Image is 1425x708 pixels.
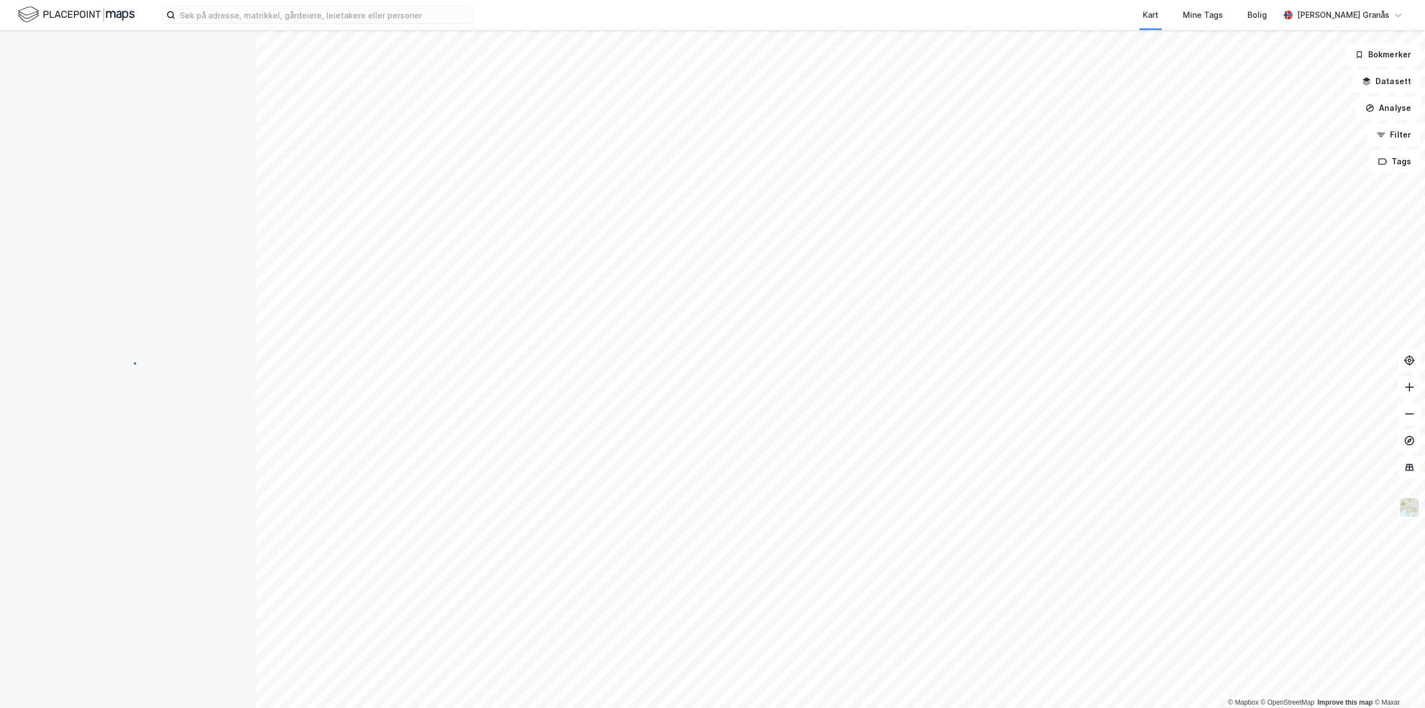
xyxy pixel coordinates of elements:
[1369,655,1425,708] iframe: Chat Widget
[1143,8,1158,22] div: Kart
[1261,699,1315,706] a: OpenStreetMap
[1345,43,1421,66] button: Bokmerker
[1297,8,1389,22] div: [PERSON_NAME] Granås
[1318,699,1373,706] a: Improve this map
[175,7,473,23] input: Søk på adresse, matrikkel, gårdeiere, leietakere eller personer
[119,354,137,372] img: spinner.a6d8c91a73a9ac5275cf975e30b51cfb.svg
[1183,8,1223,22] div: Mine Tags
[1247,8,1267,22] div: Bolig
[1353,70,1421,92] button: Datasett
[1369,150,1421,173] button: Tags
[1399,497,1420,518] img: Z
[1228,699,1259,706] a: Mapbox
[1356,97,1421,119] button: Analyse
[18,5,135,25] img: logo.f888ab2527a4732fd821a326f86c7f29.svg
[1367,124,1421,146] button: Filter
